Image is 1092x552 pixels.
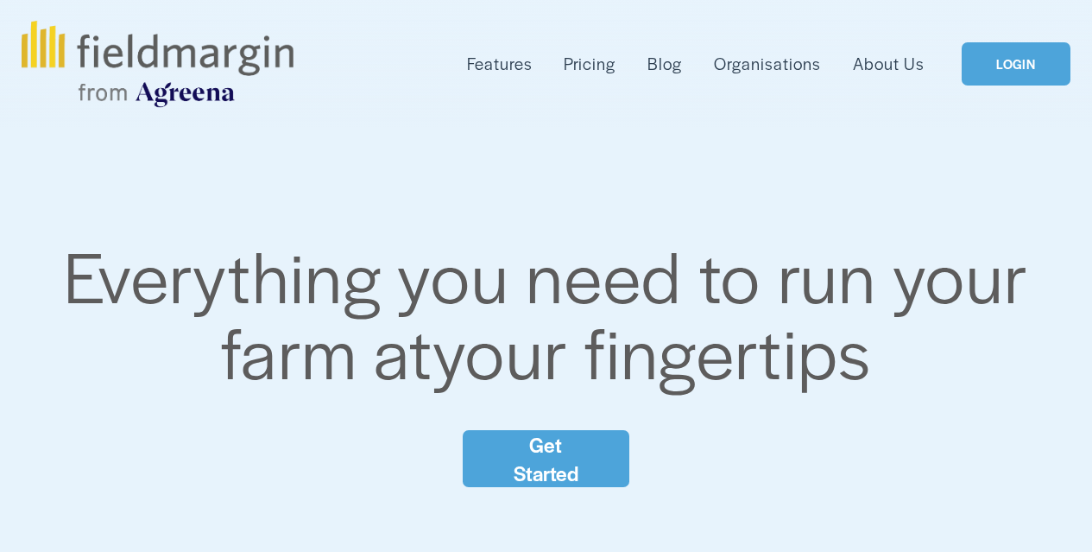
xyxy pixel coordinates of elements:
a: Pricing [564,50,615,78]
span: Everything you need to run your farm at [64,225,1045,399]
a: About Us [853,50,925,78]
span: Features [467,52,533,76]
img: fieldmargin.com [22,21,293,107]
a: Get Started [463,430,629,487]
a: Organisations [714,50,821,78]
a: Blog [647,50,682,78]
a: LOGIN [962,42,1070,86]
a: folder dropdown [467,50,533,78]
span: your fingertips [432,301,872,400]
